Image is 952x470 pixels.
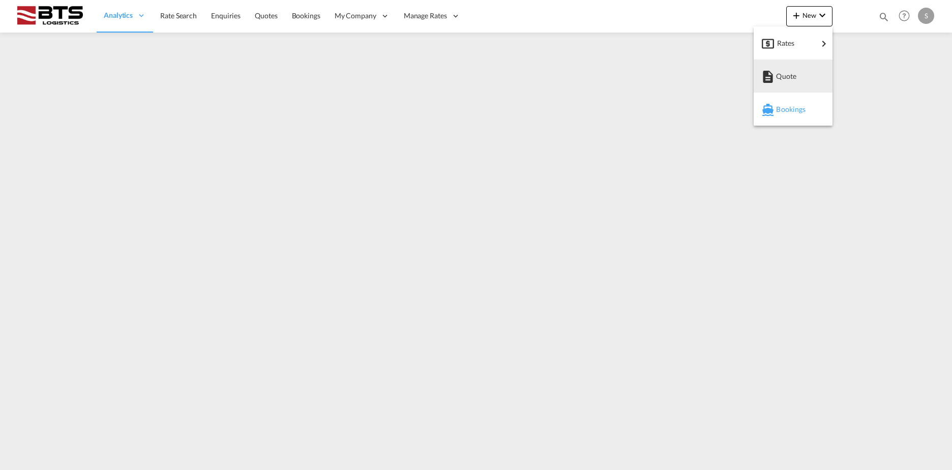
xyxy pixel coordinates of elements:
[777,33,789,53] span: Rates
[754,93,832,126] button: Bookings
[762,64,824,89] div: Quote
[776,99,787,120] span: Bookings
[776,66,787,86] span: Quote
[818,38,830,50] md-icon: icon-chevron-right
[762,97,824,122] div: Bookings
[754,60,832,93] button: Quote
